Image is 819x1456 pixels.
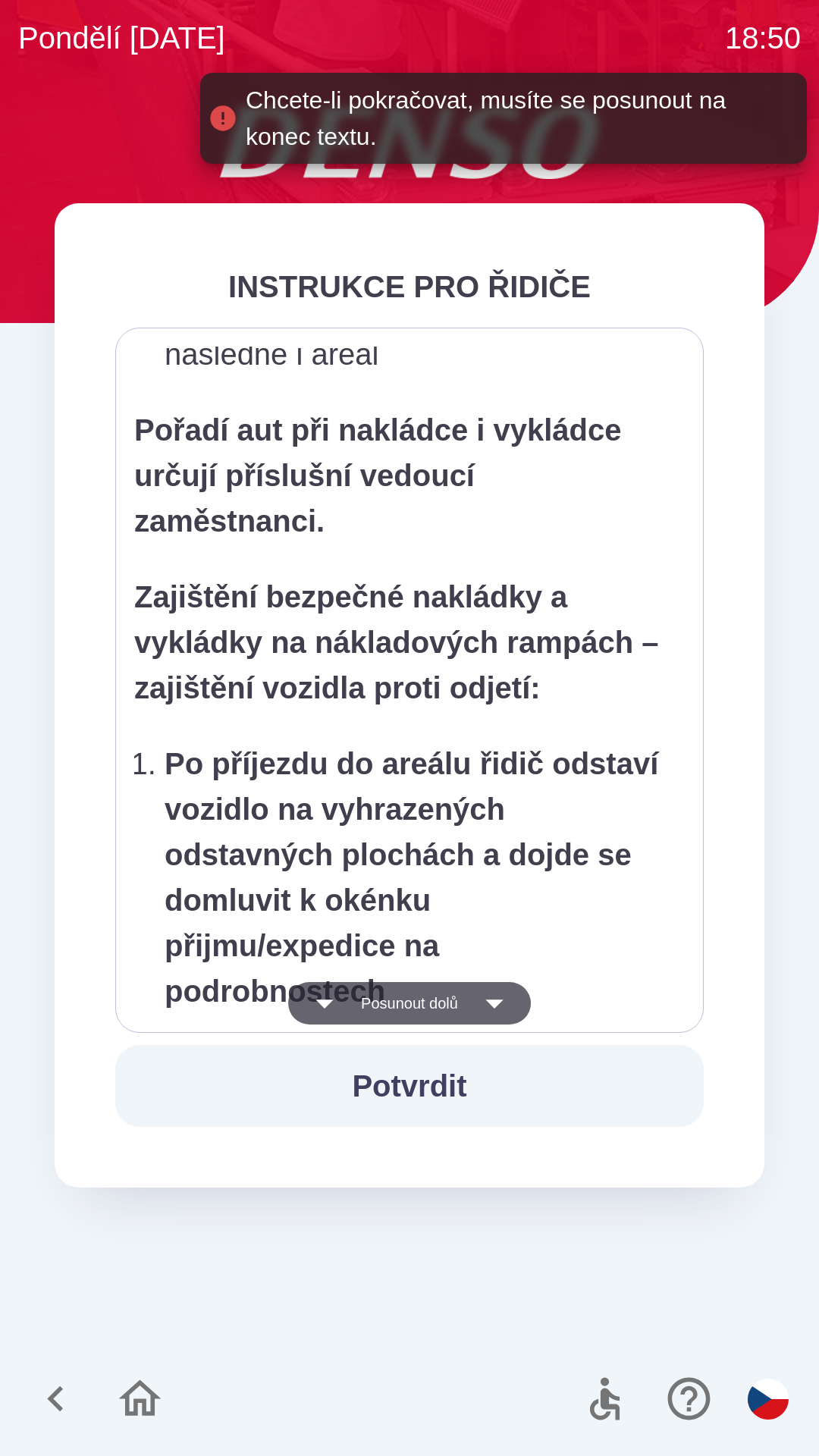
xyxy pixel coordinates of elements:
[115,264,704,309] div: INSTRUKCE PRO ŘIDIČE
[165,741,664,1332] p: . Řidič je povinen při nájezdu na rampu / odjezdu z rampy dbát instrukcí od zaměstnanců skladu.
[134,413,622,538] strong: Pořadí aut při nakládce i vykládce určují příslušní vedoucí zaměstnanci.
[165,747,658,1053] strong: Po příjezdu do areálu řidič odstaví vozidlo na vyhrazených odstavných plochách a dojde se domluvi...
[246,82,792,155] div: Chcete-li pokračovat, musíte se posunout na konec textu.
[18,15,225,61] p: pondělí [DATE]
[115,1045,704,1127] button: Potvrdit
[748,1379,789,1420] img: cs flag
[725,15,801,61] p: 18:50
[288,982,531,1025] button: Posunout dolů
[134,580,658,704] strong: Zajištění bezpečné nakládky a vykládky na nákladových rampách – zajištění vozidla proti odjetí:
[55,106,764,179] img: Logo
